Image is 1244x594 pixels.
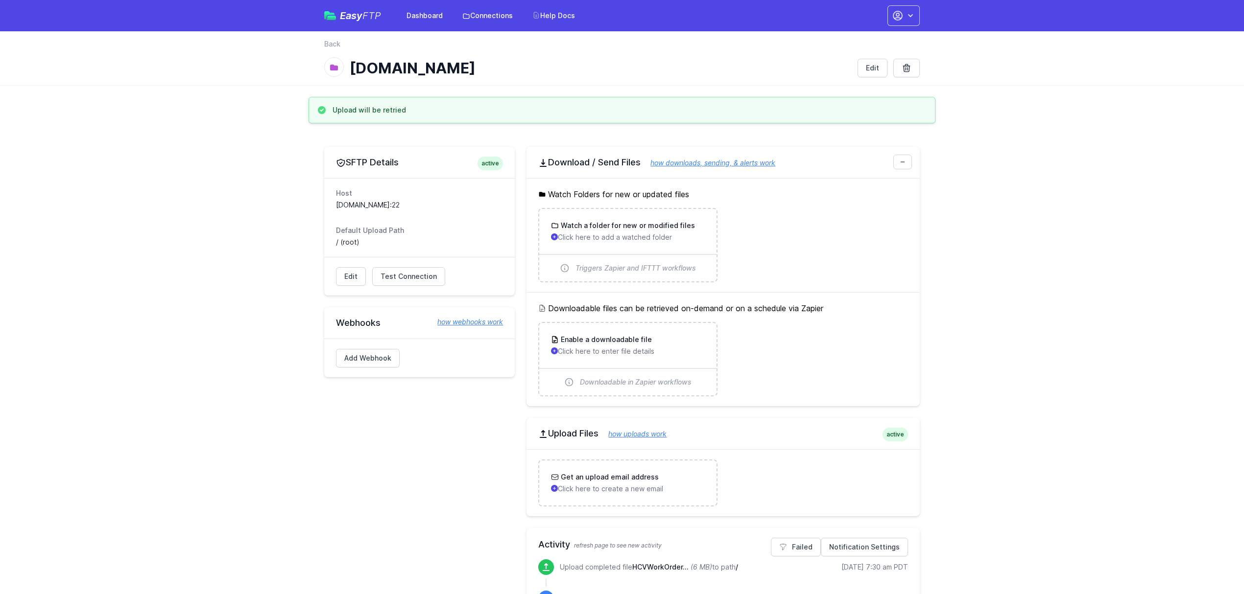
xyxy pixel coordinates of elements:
dd: / (root) [336,237,503,247]
span: Downloadable in Zapier workflows [580,377,692,387]
a: how webhooks work [428,317,503,327]
img: easyftp_logo.png [324,11,336,20]
a: Edit [858,59,887,77]
a: Enable a downloadable file Click here to enter file details Downloadable in Zapier workflows [539,323,716,395]
h5: Watch Folders for new or updated files [538,188,908,200]
a: Add Webhook [336,349,400,367]
h3: Watch a folder for new or modified files [559,221,695,230]
a: Edit [336,267,366,286]
span: refresh page to see new activity [574,542,662,549]
span: active [883,428,908,441]
h3: Get an upload email address [559,472,659,482]
span: Triggers Zapier and IFTTT workflows [575,263,696,273]
a: how downloads, sending, & alerts work [641,159,775,167]
h2: Download / Send Files [538,157,908,168]
span: FTP [362,10,381,22]
i: (6 MB) [691,563,712,571]
a: Dashboard [401,7,449,24]
h2: Webhooks [336,317,503,329]
dd: [DOMAIN_NAME]:22 [336,200,503,210]
p: Click here to enter file details [551,346,704,356]
span: Test Connection [381,272,437,281]
p: Click here to create a new email [551,484,704,494]
nav: Breadcrumb [324,39,920,55]
h1: [DOMAIN_NAME] [350,59,850,77]
a: Test Connection [372,267,445,286]
a: Failed [771,538,821,556]
a: Connections [456,7,519,24]
a: Notification Settings [821,538,908,556]
a: Watch a folder for new or modified files Click here to add a watched folder Triggers Zapier and I... [539,209,716,281]
span: active [478,157,503,170]
h5: Downloadable files can be retrieved on-demand or on a schedule via Zapier [538,302,908,314]
a: Help Docs [526,7,581,24]
p: Upload completed file to path [560,562,738,572]
p: Click here to add a watched folder [551,232,704,242]
h3: Enable a downloadable file [559,335,652,344]
h3: Upload will be retried [333,105,406,115]
h2: SFTP Details [336,157,503,168]
h2: Activity [538,538,908,551]
dt: Host [336,188,503,198]
span: HCVWorkOrder_2025-09-02.csv [632,563,689,571]
span: Easy [340,11,381,21]
a: how uploads work [598,430,667,438]
dt: Default Upload Path [336,226,503,235]
div: [DATE] 7:30 am PDT [841,562,908,572]
a: Back [324,39,340,49]
h2: Upload Files [538,428,908,439]
a: Get an upload email address Click here to create a new email [539,460,716,505]
a: EasyFTP [324,11,381,21]
span: / [736,563,738,571]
